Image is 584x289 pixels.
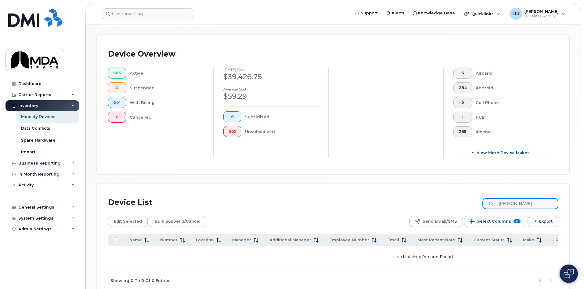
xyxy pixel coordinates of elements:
[453,126,472,137] button: 385
[108,112,126,123] button: 0
[108,68,126,79] button: 665
[245,126,319,137] div: Unsubsidized
[223,87,319,91] h4: Average cost
[423,217,457,226] span: Send Email/SMS
[476,112,549,123] div: HUB
[477,217,511,226] span: Select Columns
[523,237,534,243] span: Make
[330,237,369,243] span: Employee Number
[382,7,409,19] a: Alerts
[130,68,204,79] div: Active
[108,195,153,210] div: Device List
[453,82,472,93] button: 264
[160,237,178,243] span: Number
[223,72,319,82] div: $39,426.75
[453,147,549,158] button: View More Device Makes
[223,91,319,102] div: $59.29
[459,129,467,134] span: 385
[482,198,558,209] input: Search Device List ...
[229,129,236,134] span: 665
[113,85,121,90] span: 0
[110,276,171,285] span: Showing 0 To 0 Of 0 Entries
[459,71,467,76] span: 6
[474,237,505,243] span: Current Status
[155,217,200,226] span: Bulk Suspend/Cancel
[564,269,574,279] img: Open chat
[129,237,142,243] span: Name
[453,68,472,79] button: 6
[196,237,214,243] span: Location
[391,10,404,16] span: Alerts
[130,82,204,93] div: Suspended
[232,237,251,243] span: Manager
[417,237,455,243] span: Most Recent Note
[130,97,204,108] div: With Billing
[506,8,569,20] div: Danielle Robertson
[476,126,549,137] div: iPhone
[459,100,467,105] span: 6
[108,216,148,227] button: Edit Selected
[409,216,463,227] button: Send Email/SMS
[223,126,241,137] button: 665
[409,7,459,19] a: Knowledge Base
[108,46,175,62] div: Device Overview
[514,219,521,223] span: 15
[418,10,455,16] span: Knowledge Base
[245,111,319,122] div: Subsidized
[525,9,559,14] span: [PERSON_NAME]
[223,68,319,72] h4: [DATE] cost
[453,112,472,123] button: 1
[528,216,558,227] button: Export
[464,216,526,227] button: Select Columns 15
[476,97,549,108] div: Cell Phone
[351,7,382,19] a: Support
[113,100,121,105] span: 661
[223,111,241,122] button: 0
[512,10,520,17] span: DR
[361,10,378,16] span: Support
[476,68,549,79] div: Aircard
[108,82,126,93] button: 0
[525,14,559,19] span: Wireless Admin
[113,71,121,76] span: 665
[388,237,399,243] span: Email
[114,217,142,226] span: Edit Selected
[477,150,530,156] span: View More Device Makes
[459,85,467,90] span: 264
[460,8,504,20] div: Quicklinks
[113,115,121,120] span: 0
[459,115,467,120] span: 1
[269,237,311,243] span: Additional Manager
[102,8,194,19] input: Find something...
[229,114,236,119] span: 0
[539,217,553,226] span: Export
[453,97,472,108] button: 6
[476,82,549,93] div: Android
[108,97,126,108] button: 661
[130,112,204,123] div: Cancelled
[471,11,494,16] span: Quicklinks
[149,216,206,227] button: Bulk Suspend/Cancel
